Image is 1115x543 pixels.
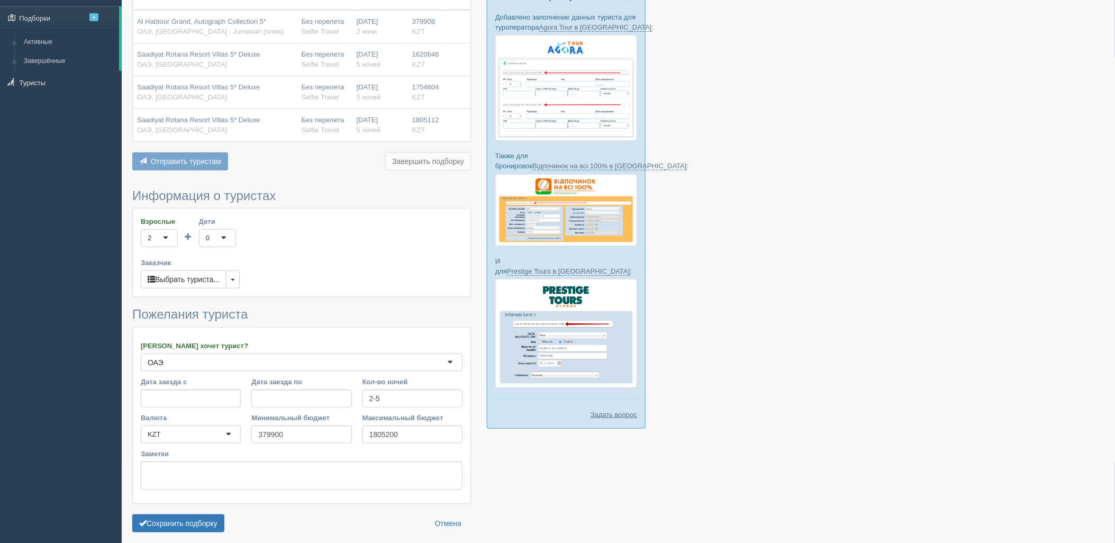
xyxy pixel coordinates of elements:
[251,377,351,387] label: Дата заезда по
[137,83,260,91] span: Saadiyat Rotana Resort Villas 5* Deluxe
[141,216,178,227] label: Взрослые
[495,256,637,276] p: И для :
[591,410,637,420] a: Задать вопрос
[137,17,266,25] span: Al Habtoor Grand, Autograph Collection 5*
[302,60,340,68] span: Selfie Travel
[412,126,425,134] span: KZT
[132,307,248,321] span: Пожелания туриста
[137,126,227,134] span: ОАЭ, [GEOGRAPHIC_DATA]
[302,93,340,101] span: Selfie Travel
[132,189,471,203] h3: Информация о туристах
[302,50,348,69] div: Без перелета
[19,33,119,52] a: Активные
[302,17,348,37] div: Без перелета
[137,28,284,35] span: ОАЭ, [GEOGRAPHIC_DATA] - Jumeirah (пляж)
[362,413,463,423] label: Максимальный бюджет
[302,28,340,35] span: Selfie Travel
[151,157,221,166] span: Отправить туристам
[539,23,652,32] a: Agora Tour в [GEOGRAPHIC_DATA]
[148,233,151,243] div: 2
[132,514,224,532] button: Сохранить подборку
[19,52,119,71] a: Завершённые
[507,267,630,276] a: Prestige Tours в [GEOGRAPHIC_DATA]
[412,83,439,91] span: 1754604
[412,60,425,68] span: KZT
[148,357,164,368] div: ОАЭ
[302,83,348,102] div: Без перелета
[137,116,260,124] span: Saadiyat Rotana Resort Villas 5* Deluxe
[199,216,236,227] label: Дети
[141,413,241,423] label: Валюта
[412,50,439,58] span: 1620648
[302,115,348,135] div: Без перелета
[137,93,227,101] span: ОАЭ, [GEOGRAPHIC_DATA]
[412,17,435,25] span: 379908
[532,162,686,170] a: Відпочинок на всі 100% в [GEOGRAPHIC_DATA]
[362,390,463,408] input: 7-10 или 7,10,14
[495,174,637,246] img: otdihnavse100--%D1%84%D0%BE%D1%80%D0%BC%D0%B0-%D0%B1%D1%80%D0%BE%D0%BD%D0%B8%D1%80%D0%BE%D0%B2%D0...
[141,377,241,387] label: Дата заезда с
[137,50,260,58] span: Saadiyat Rotana Resort Villas 5* Deluxe
[148,429,161,440] div: KZT
[357,60,381,68] span: 5 ночей
[141,270,226,288] button: Выбрать туриста...
[137,60,227,68] span: ОАЭ, [GEOGRAPHIC_DATA]
[141,341,463,351] label: [PERSON_NAME] хочет турист?
[206,233,210,243] div: 0
[357,28,377,35] span: 2 ночи
[412,93,425,101] span: KZT
[357,17,404,37] div: [DATE]
[89,13,98,21] span: 4
[412,28,425,35] span: KZT
[385,152,471,170] button: Завершить подборку
[357,83,404,102] div: [DATE]
[412,116,439,124] span: 1805112
[357,93,381,101] span: 5 ночей
[141,258,463,268] label: Заказчик
[495,12,637,32] p: Добавлено заполнение данных туриста для туроператора :
[428,514,468,532] a: Отмена
[302,126,340,134] span: Selfie Travel
[357,126,381,134] span: 5 ночей
[251,413,351,423] label: Минимальный бюджет
[495,151,637,171] p: Также для бронировок :
[362,377,463,387] label: Кол-во ночей
[357,50,404,69] div: [DATE]
[141,449,463,459] label: Заметки
[495,279,637,388] img: prestige-tours-booking-form-crm-for-travel-agents.png
[495,35,637,141] img: agora-tour-%D1%84%D0%BE%D1%80%D0%BC%D0%B0-%D0%B1%D1%80%D0%BE%D0%BD%D1%8E%D0%B2%D0%B0%D0%BD%D0%BD%...
[132,152,228,170] button: Отправить туристам
[357,115,404,135] div: [DATE]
